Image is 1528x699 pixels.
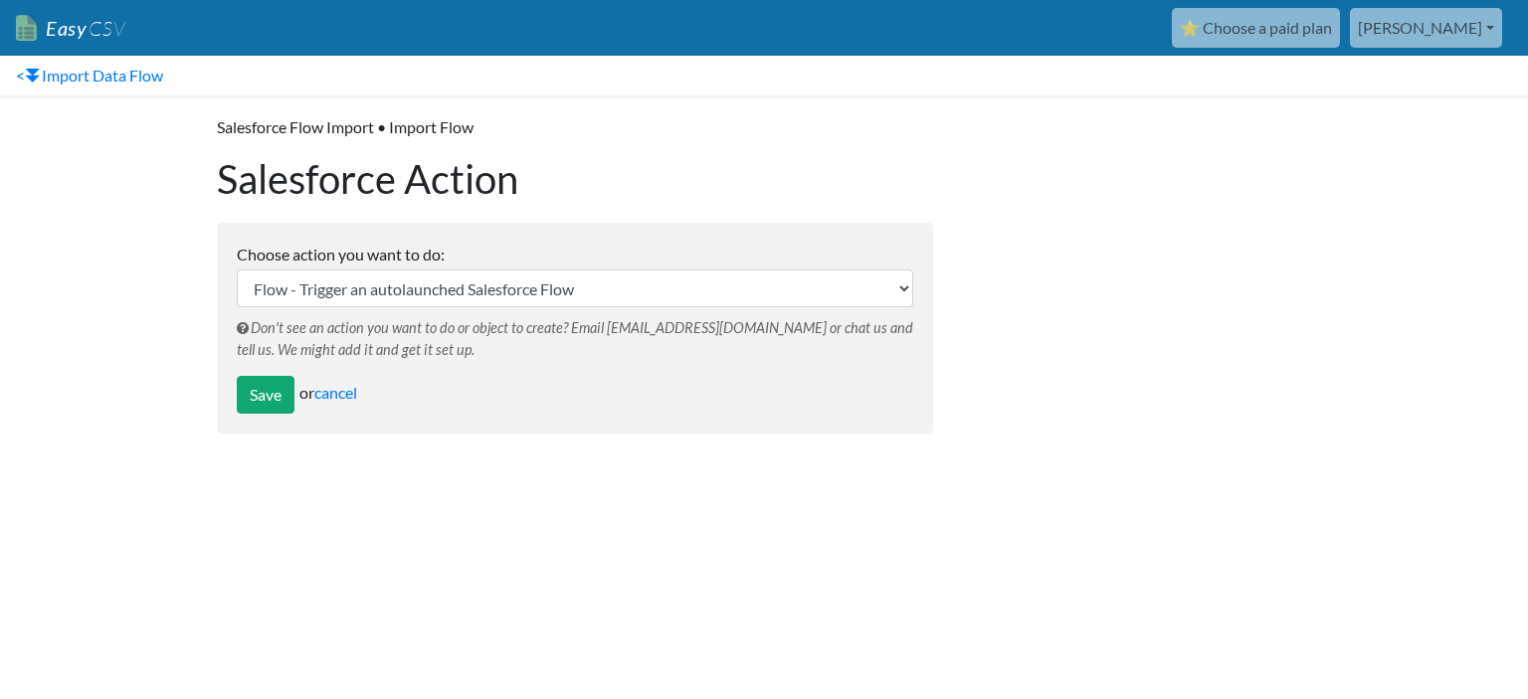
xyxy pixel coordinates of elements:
[314,383,357,402] a: cancel
[217,115,933,139] p: Salesforce Flow Import • Import Flow
[1172,8,1340,48] a: ⭐ Choose a paid plan
[16,8,125,49] a: EasyCSV
[237,307,913,360] p: Don't see an action you want to do or object to create? Email [EMAIL_ADDRESS][DOMAIN_NAME] or cha...
[237,376,913,414] div: or
[87,16,125,41] span: CSV
[237,376,294,414] input: Save
[237,243,913,266] label: Choose action you want to do:
[1350,8,1502,48] a: [PERSON_NAME]
[217,155,933,203] h1: Salesforce Action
